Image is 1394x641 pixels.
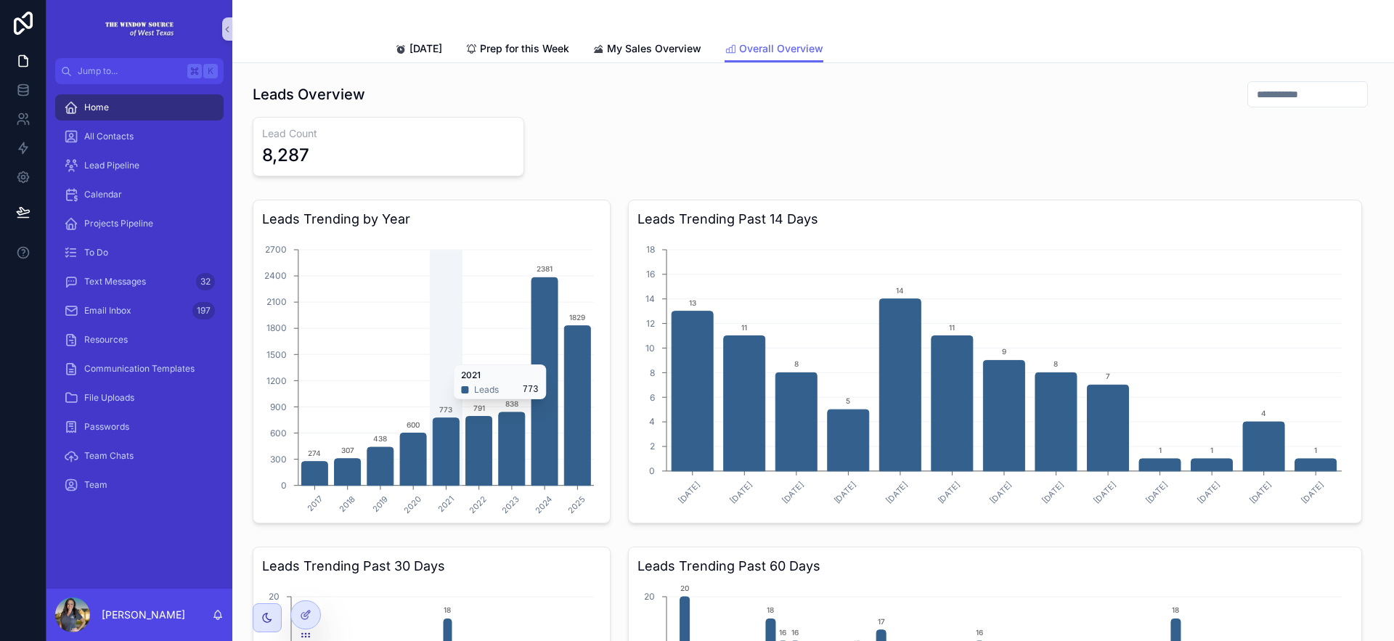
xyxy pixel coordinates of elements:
[395,36,442,65] a: [DATE]
[976,628,983,637] text: 16
[84,102,109,113] span: Home
[266,296,287,307] tspan: 2100
[607,41,701,56] span: My Sales Overview
[253,84,365,105] h1: Leads Overview
[1159,446,1162,454] text: 1
[1106,372,1110,380] text: 7
[1144,479,1170,505] text: [DATE]
[55,414,224,440] a: Passwords
[370,494,391,514] text: 2019
[897,286,905,295] text: 14
[569,313,585,322] text: 1829
[649,465,655,476] tspan: 0
[645,293,655,304] tspan: 14
[936,479,962,505] text: [DATE]
[84,450,134,462] span: Team Chats
[884,479,910,505] text: [DATE]
[1040,479,1066,505] text: [DATE]
[84,247,108,258] span: To Do
[84,305,131,317] span: Email Inbox
[644,591,655,602] tspan: 20
[473,404,485,412] text: 791
[650,441,655,452] tspan: 2
[637,209,1353,229] h3: Leads Trending Past 14 Days
[533,494,555,515] text: 2024
[792,628,799,637] text: 16
[55,152,224,179] a: Lead Pipeline
[105,17,174,41] img: App logo
[262,144,309,167] div: 8,287
[467,494,489,515] text: 2022
[646,244,655,255] tspan: 18
[767,605,775,614] text: 18
[480,41,569,56] span: Prep for this Week
[55,123,224,150] a: All Contacts
[646,318,655,329] tspan: 12
[500,494,522,515] text: 2023
[196,273,215,290] div: 32
[55,58,224,84] button: Jump to...K
[102,608,185,622] p: [PERSON_NAME]
[262,209,601,229] h3: Leads Trending by Year
[55,298,224,324] a: Email Inbox197
[281,480,287,491] tspan: 0
[265,244,287,255] tspan: 2700
[780,479,807,505] text: [DATE]
[739,41,823,56] span: Overall Overview
[847,396,851,405] text: 5
[308,449,321,457] text: 274
[305,494,325,513] text: 2017
[55,181,224,208] a: Calendar
[269,591,280,602] tspan: 20
[650,392,655,403] tspan: 6
[950,323,955,332] text: 11
[46,84,232,517] div: scrollable content
[1196,479,1222,505] text: [DATE]
[55,94,224,121] a: Home
[439,405,452,414] text: 773
[262,556,601,576] h3: Leads Trending Past 30 Days
[1054,359,1059,368] text: 8
[592,36,701,65] a: My Sales Overview
[436,494,456,514] text: 2021
[677,479,703,505] text: [DATE]
[878,617,885,626] text: 17
[1210,446,1213,454] text: 1
[1173,605,1180,614] text: 18
[84,131,134,142] span: All Contacts
[55,443,224,469] a: Team Chats
[55,327,224,353] a: Resources
[566,494,587,515] text: 2025
[409,41,442,56] span: [DATE]
[1002,347,1006,356] text: 9
[270,428,287,438] tspan: 600
[1248,479,1274,505] text: [DATE]
[266,322,287,333] tspan: 1800
[537,264,553,273] text: 2381
[689,298,696,307] text: 13
[402,494,423,515] text: 2020
[55,269,224,295] a: Text Messages32
[84,363,195,375] span: Communication Templates
[650,367,655,378] tspan: 8
[264,270,287,281] tspan: 2400
[262,235,601,514] div: chart
[505,399,518,408] text: 838
[794,359,799,368] text: 8
[649,416,655,427] tspan: 4
[407,420,420,429] text: 600
[725,36,823,63] a: Overall Overview
[270,454,287,465] tspan: 300
[84,479,107,491] span: Team
[84,276,146,287] span: Text Messages
[84,334,128,346] span: Resources
[780,628,787,637] text: 16
[84,421,129,433] span: Passwords
[637,556,1353,576] h3: Leads Trending Past 60 Days
[1300,479,1326,505] text: [DATE]
[373,434,387,443] text: 438
[84,160,139,171] span: Lead Pipeline
[78,65,182,77] span: Jump to...
[84,218,153,229] span: Projects Pipeline
[84,189,122,200] span: Calendar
